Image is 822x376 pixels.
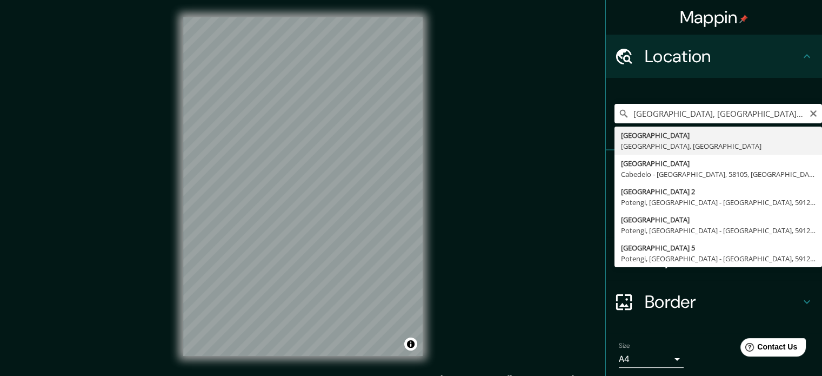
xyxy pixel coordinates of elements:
[404,338,417,351] button: Toggle attribution
[680,6,749,28] h4: Mappin
[619,341,630,351] label: Size
[621,197,816,208] div: Potengi, [GEOGRAPHIC_DATA] - [GEOGRAPHIC_DATA], 59125-117, [GEOGRAPHIC_DATA]
[183,17,423,356] canvas: Map
[726,334,810,364] iframe: Help widget launcher
[606,280,822,324] div: Border
[621,253,816,264] div: Potengi, [GEOGRAPHIC_DATA] - [GEOGRAPHIC_DATA], 59125-108, [GEOGRAPHIC_DATA]
[621,214,816,225] div: [GEOGRAPHIC_DATA]
[621,130,816,141] div: [GEOGRAPHIC_DATA]
[606,194,822,237] div: Style
[621,242,816,253] div: [GEOGRAPHIC_DATA] 5
[809,108,818,118] button: Clear
[614,104,822,123] input: Pick your city or area
[621,186,816,197] div: [GEOGRAPHIC_DATA] 2
[606,150,822,194] div: Pins
[621,141,816,151] div: [GEOGRAPHIC_DATA], [GEOGRAPHIC_DATA]
[645,45,800,67] h4: Location
[645,291,800,313] h4: Border
[621,225,816,236] div: Potengi, [GEOGRAPHIC_DATA] - [GEOGRAPHIC_DATA], 59120-593, [GEOGRAPHIC_DATA]
[621,169,816,180] div: Cabedelo - [GEOGRAPHIC_DATA], 58105, [GEOGRAPHIC_DATA]
[606,237,822,280] div: Layout
[619,351,684,368] div: A4
[739,15,748,23] img: pin-icon.png
[645,248,800,269] h4: Layout
[606,35,822,78] div: Location
[621,158,816,169] div: [GEOGRAPHIC_DATA]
